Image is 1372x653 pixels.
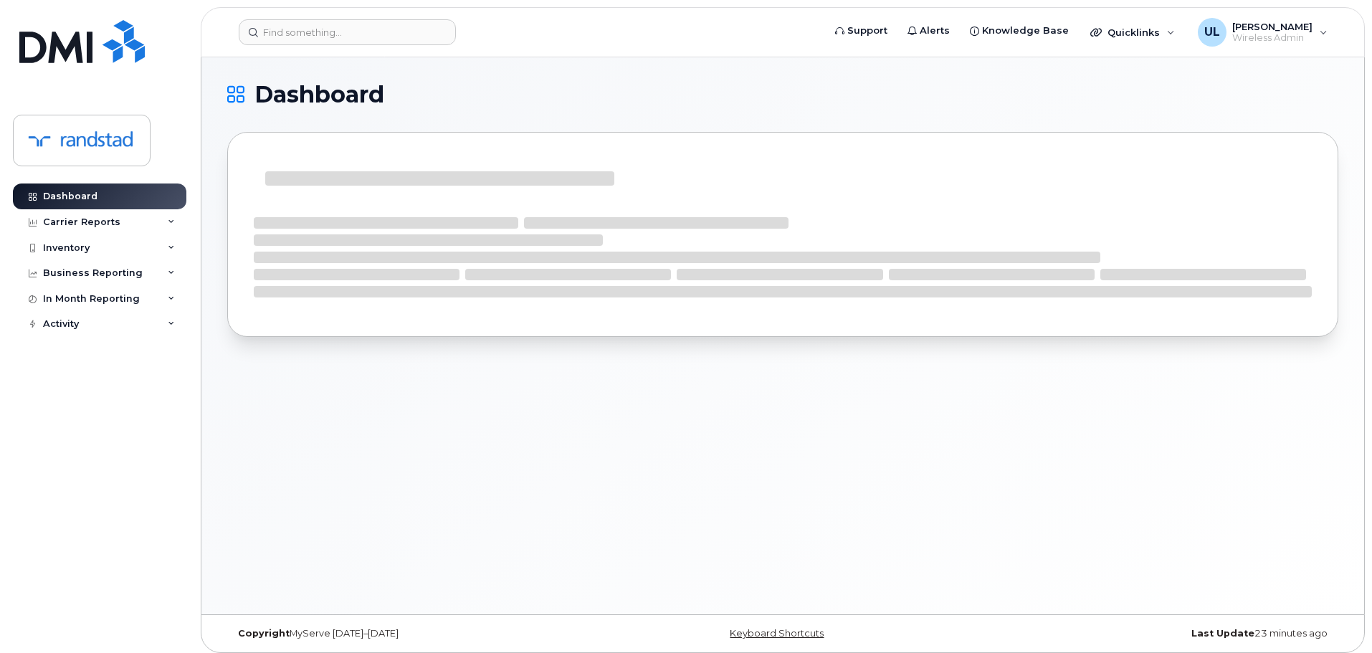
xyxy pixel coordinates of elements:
[730,628,824,639] a: Keyboard Shortcuts
[1191,628,1254,639] strong: Last Update
[968,628,1338,639] div: 23 minutes ago
[227,628,598,639] div: MyServe [DATE]–[DATE]
[254,84,384,105] span: Dashboard
[238,628,290,639] strong: Copyright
